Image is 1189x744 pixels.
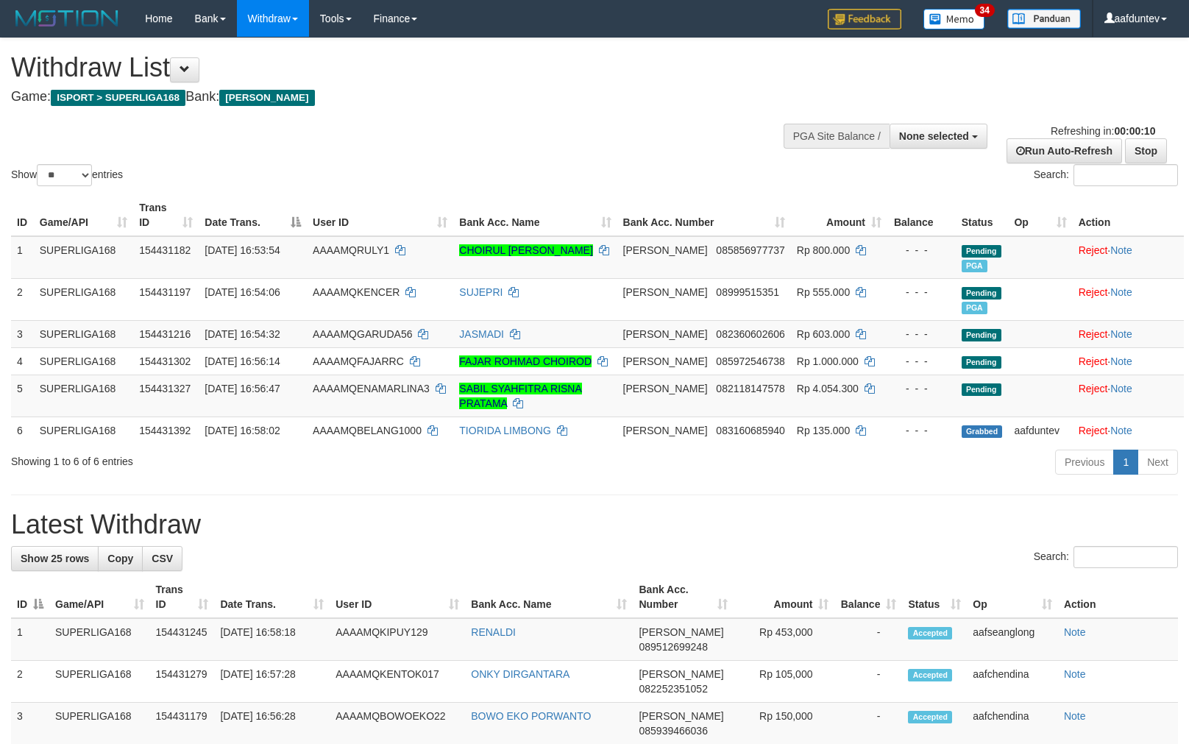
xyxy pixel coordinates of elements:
[11,417,34,444] td: 6
[893,243,950,258] div: - - -
[1073,236,1184,279] td: ·
[1113,450,1138,475] a: 1
[1114,125,1155,137] strong: 00:00:10
[34,347,133,375] td: SUPERLIGA168
[11,164,123,186] label: Show entries
[1034,546,1178,568] label: Search:
[967,661,1058,703] td: aafchendina
[1051,125,1155,137] span: Refreshing in:
[890,124,987,149] button: None selected
[11,510,1178,539] h1: Latest Withdraw
[716,425,784,436] span: Copy 083160685940 to clipboard
[205,383,280,394] span: [DATE] 16:56:47
[11,7,123,29] img: MOTION_logo.png
[459,328,504,340] a: JASMADI
[313,286,400,298] span: AAAAMQKENCER
[11,546,99,571] a: Show 25 rows
[797,328,850,340] span: Rp 603.000
[37,164,92,186] select: Showentries
[11,661,49,703] td: 2
[797,286,850,298] span: Rp 555.000
[1079,355,1108,367] a: Reject
[716,355,784,367] span: Copy 085972546738 to clipboard
[49,661,150,703] td: SUPERLIGA168
[893,381,950,396] div: - - -
[784,124,890,149] div: PGA Site Balance /
[893,354,950,369] div: - - -
[967,618,1058,661] td: aafseanglong
[307,194,453,236] th: User ID: activate to sort column ascending
[205,328,280,340] span: [DATE] 16:54:32
[471,710,591,722] a: BOWO EKO PORWANTO
[11,236,34,279] td: 1
[893,285,950,300] div: - - -
[967,576,1058,618] th: Op: activate to sort column ascending
[1073,320,1184,347] td: ·
[962,425,1003,438] span: Grabbed
[1110,425,1132,436] a: Note
[893,423,950,438] div: - - -
[639,641,707,653] span: Copy 089512699248 to clipboard
[139,244,191,256] span: 154431182
[797,244,850,256] span: Rp 800.000
[313,328,412,340] span: AAAAMQGARUDA56
[962,287,1001,300] span: Pending
[142,546,182,571] a: CSV
[1073,164,1178,186] input: Search:
[623,244,708,256] span: [PERSON_NAME]
[21,553,89,564] span: Show 25 rows
[471,668,569,680] a: ONKY DIRGANTARA
[1064,668,1086,680] a: Note
[834,576,902,618] th: Balance: activate to sort column ascending
[150,661,215,703] td: 154431279
[716,286,779,298] span: Copy 08999515351 to clipboard
[150,618,215,661] td: 154431245
[1079,244,1108,256] a: Reject
[887,194,956,236] th: Balance
[1110,355,1132,367] a: Note
[617,194,791,236] th: Bank Acc. Number: activate to sort column ascending
[899,130,969,142] span: None selected
[734,618,834,661] td: Rp 453,000
[734,576,834,618] th: Amount: activate to sort column ascending
[716,383,784,394] span: Copy 082118147578 to clipboard
[133,194,199,236] th: Trans ID: activate to sort column ascending
[1079,383,1108,394] a: Reject
[1110,328,1132,340] a: Note
[1079,425,1108,436] a: Reject
[11,53,778,82] h1: Withdraw List
[908,627,952,640] span: Accepted
[34,278,133,320] td: SUPERLIGA168
[459,425,550,436] a: TIORIDA LIMBONG
[49,576,150,618] th: Game/API: activate to sort column ascending
[34,375,133,417] td: SUPERLIGA168
[11,375,34,417] td: 5
[902,576,967,618] th: Status: activate to sort column ascending
[962,302,987,314] span: Marked by aafounsreynich
[639,710,723,722] span: [PERSON_NAME]
[199,194,307,236] th: Date Trans.: activate to sort column descending
[962,356,1001,369] span: Pending
[633,576,734,618] th: Bank Acc. Number: activate to sort column ascending
[791,194,887,236] th: Amount: activate to sort column ascending
[1137,450,1178,475] a: Next
[139,425,191,436] span: 154431392
[734,661,834,703] td: Rp 105,000
[923,9,985,29] img: Button%20Memo.svg
[313,355,404,367] span: AAAAMQFAJARRC
[98,546,143,571] a: Copy
[11,320,34,347] td: 3
[1073,278,1184,320] td: ·
[453,194,617,236] th: Bank Acc. Name: activate to sort column ascending
[623,286,708,298] span: [PERSON_NAME]
[205,425,280,436] span: [DATE] 16:58:02
[214,661,330,703] td: [DATE] 16:57:28
[459,383,582,409] a: SABIL SYAHFITRA RISNA PRATAMA
[1058,576,1178,618] th: Action
[459,286,503,298] a: SUJEPRI
[1079,286,1108,298] a: Reject
[49,618,150,661] td: SUPERLIGA168
[962,329,1001,341] span: Pending
[214,618,330,661] td: [DATE] 16:58:18
[139,355,191,367] span: 154431302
